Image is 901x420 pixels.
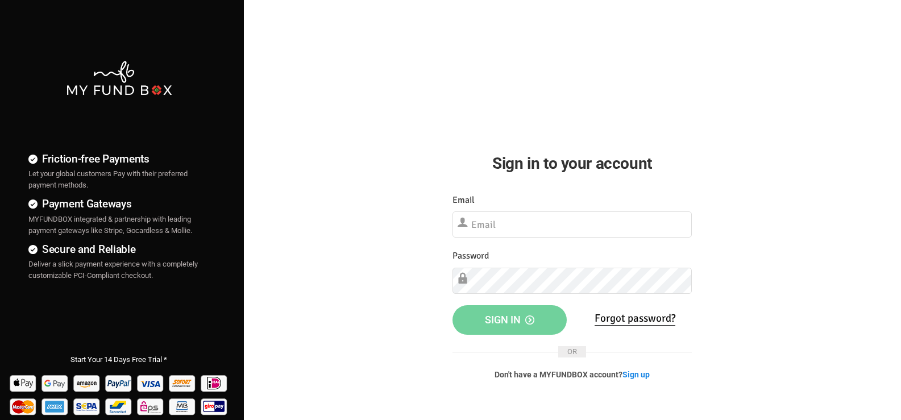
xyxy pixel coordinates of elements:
[452,249,489,263] label: Password
[595,311,675,326] a: Forgot password?
[65,60,172,97] img: mfbwhite.png
[104,371,134,394] img: Paypal
[28,151,210,167] h4: Friction-free Payments
[28,241,210,257] h4: Secure and Reliable
[72,371,102,394] img: Amazon
[40,394,70,418] img: american_express Pay
[104,394,134,418] img: Bancontact Pay
[9,371,39,394] img: Apple Pay
[9,394,39,418] img: Mastercard Pay
[28,260,198,280] span: Deliver a slick payment experience with a completely customizable PCI-Compliant checkout.
[168,394,198,418] img: mb Pay
[485,314,534,326] span: Sign in
[136,371,166,394] img: Visa
[200,394,230,418] img: giropay
[28,169,188,189] span: Let your global customers Pay with their preferred payment methods.
[40,371,70,394] img: Google Pay
[558,346,586,357] span: OR
[452,369,692,380] p: Don't have a MYFUNDBOX account?
[452,305,567,335] button: Sign in
[136,394,166,418] img: EPS Pay
[452,151,692,176] h2: Sign in to your account
[168,371,198,394] img: Sofort Pay
[452,211,692,238] input: Email
[28,196,210,212] h4: Payment Gateways
[622,370,650,379] a: Sign up
[28,215,192,235] span: MYFUNDBOX integrated & partnership with leading payment gateways like Stripe, Gocardless & Mollie.
[200,371,230,394] img: Ideal Pay
[452,193,475,207] label: Email
[72,394,102,418] img: sepa Pay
